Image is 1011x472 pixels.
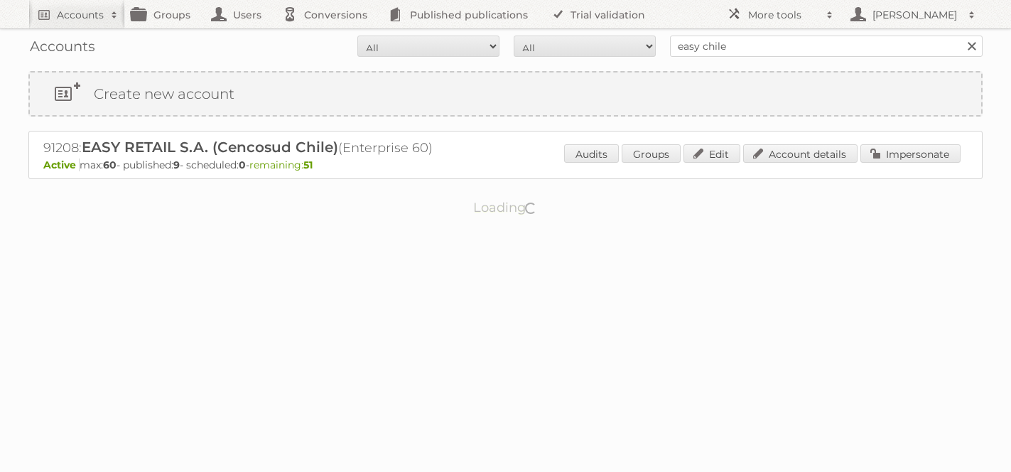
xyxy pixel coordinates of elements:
a: Create new account [30,73,981,115]
a: Impersonate [860,144,961,163]
a: Groups [622,144,681,163]
p: max: - published: - scheduled: - [43,159,968,171]
h2: Accounts [57,8,104,22]
h2: [PERSON_NAME] [869,8,961,22]
strong: 0 [239,159,246,171]
span: Active [43,159,80,171]
h2: 91208: (Enterprise 60) [43,139,541,157]
p: Loading [428,193,583,222]
strong: 9 [173,159,180,171]
a: Audits [564,144,619,163]
h2: More tools [748,8,819,22]
a: Edit [683,144,740,163]
strong: 51 [303,159,313,171]
span: remaining: [249,159,313,171]
strong: 60 [103,159,117,171]
a: Account details [743,144,858,163]
span: EASY RETAIL S.A. (Cencosud Chile) [82,139,338,156]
